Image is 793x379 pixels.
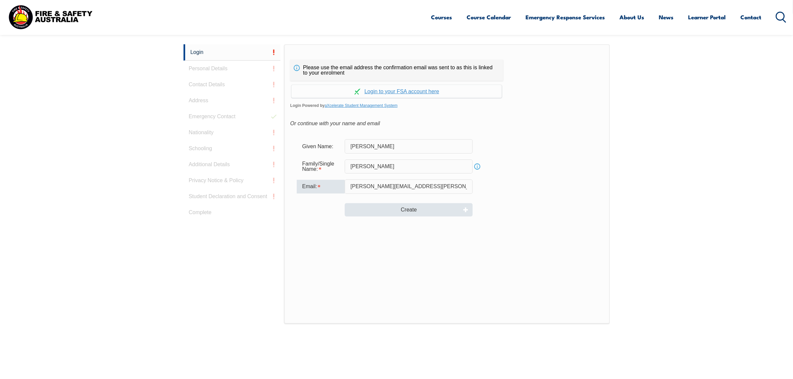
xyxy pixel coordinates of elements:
[290,60,503,81] div: Please use the email address the confirmation email was sent to as this is linked to your enrolment
[620,8,644,26] a: About Us
[297,158,345,176] div: Family/Single Name is required.
[473,162,482,171] a: Info
[325,103,398,108] a: aXcelerate Student Management System
[354,89,360,95] img: Log in withaxcelerate
[741,8,762,26] a: Contact
[290,119,603,129] div: Or continue with your name and email
[184,44,281,61] a: Login
[659,8,674,26] a: News
[526,8,605,26] a: Emergency Response Services
[688,8,726,26] a: Learner Portal
[297,140,345,153] div: Given Name:
[297,180,345,193] div: Email is required.
[345,203,473,216] button: Create
[290,101,603,111] span: Login Powered by
[431,8,452,26] a: Courses
[467,8,511,26] a: Course Calendar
